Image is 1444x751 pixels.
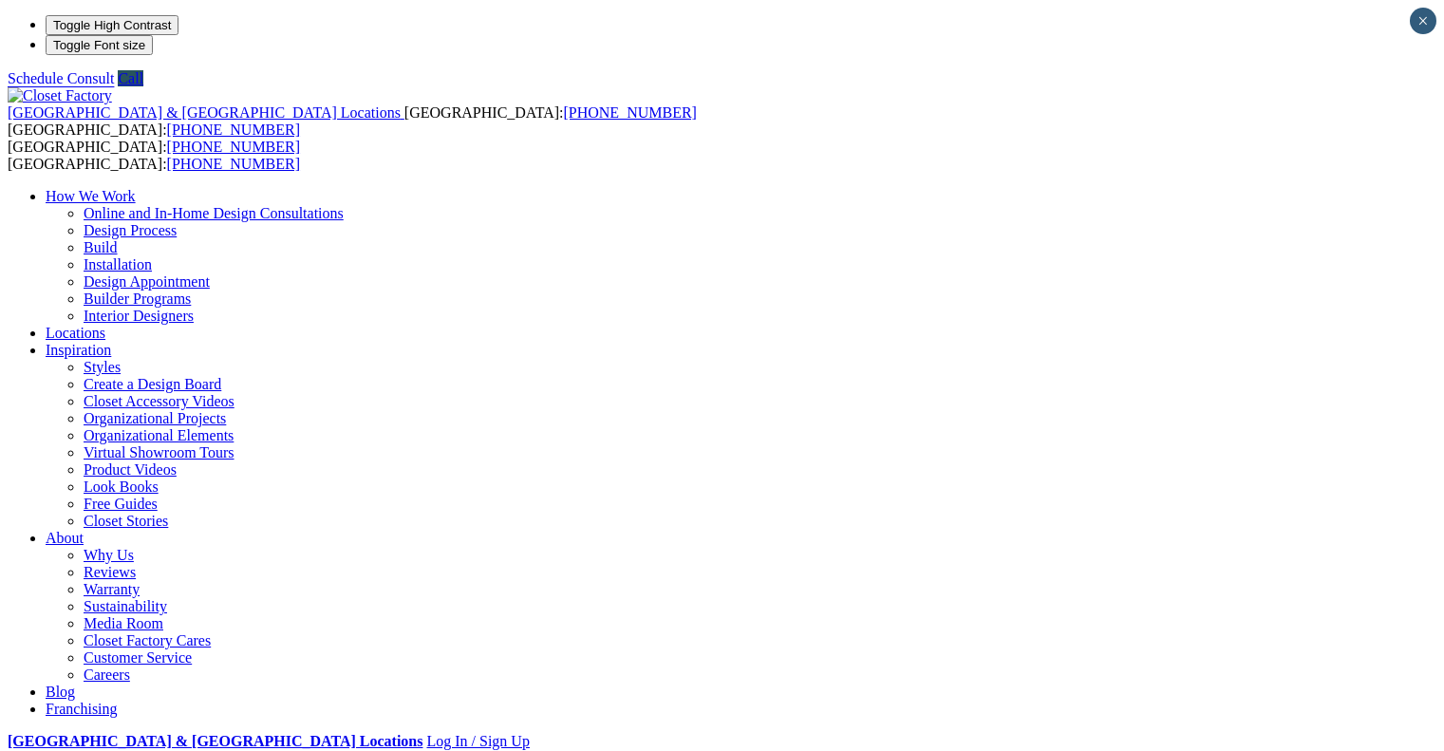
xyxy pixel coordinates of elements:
[8,139,300,172] span: [GEOGRAPHIC_DATA]: [GEOGRAPHIC_DATA]:
[167,139,300,155] a: [PHONE_NUMBER]
[46,342,111,358] a: Inspiration
[46,684,75,700] a: Blog
[84,205,344,221] a: Online and In-Home Design Consultations
[84,393,234,409] a: Closet Accessory Videos
[118,70,143,86] a: Call
[8,104,697,138] span: [GEOGRAPHIC_DATA]: [GEOGRAPHIC_DATA]:
[84,410,226,426] a: Organizational Projects
[84,291,191,307] a: Builder Programs
[84,547,134,563] a: Why Us
[84,649,192,666] a: Customer Service
[84,615,163,631] a: Media Room
[563,104,696,121] a: [PHONE_NUMBER]
[84,461,177,478] a: Product Videos
[84,581,140,597] a: Warranty
[46,325,105,341] a: Locations
[84,444,234,460] a: Virtual Showroom Tours
[84,256,152,272] a: Installation
[84,667,130,683] a: Careers
[1410,8,1436,34] button: Close
[53,18,171,32] span: Toggle High Contrast
[84,427,234,443] a: Organizational Elements
[84,359,121,375] a: Styles
[84,239,118,255] a: Build
[84,564,136,580] a: Reviews
[84,598,167,614] a: Sustainability
[84,308,194,324] a: Interior Designers
[8,87,112,104] img: Closet Factory
[8,104,401,121] span: [GEOGRAPHIC_DATA] & [GEOGRAPHIC_DATA] Locations
[167,156,300,172] a: [PHONE_NUMBER]
[84,513,168,529] a: Closet Stories
[84,479,159,495] a: Look Books
[46,188,136,204] a: How We Work
[46,530,84,546] a: About
[8,733,422,749] a: [GEOGRAPHIC_DATA] & [GEOGRAPHIC_DATA] Locations
[46,15,178,35] button: Toggle High Contrast
[84,376,221,392] a: Create a Design Board
[53,38,145,52] span: Toggle Font size
[84,496,158,512] a: Free Guides
[8,104,404,121] a: [GEOGRAPHIC_DATA] & [GEOGRAPHIC_DATA] Locations
[426,733,529,749] a: Log In / Sign Up
[84,222,177,238] a: Design Process
[46,35,153,55] button: Toggle Font size
[8,70,114,86] a: Schedule Consult
[167,122,300,138] a: [PHONE_NUMBER]
[84,632,211,648] a: Closet Factory Cares
[84,273,210,290] a: Design Appointment
[46,701,118,717] a: Franchising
